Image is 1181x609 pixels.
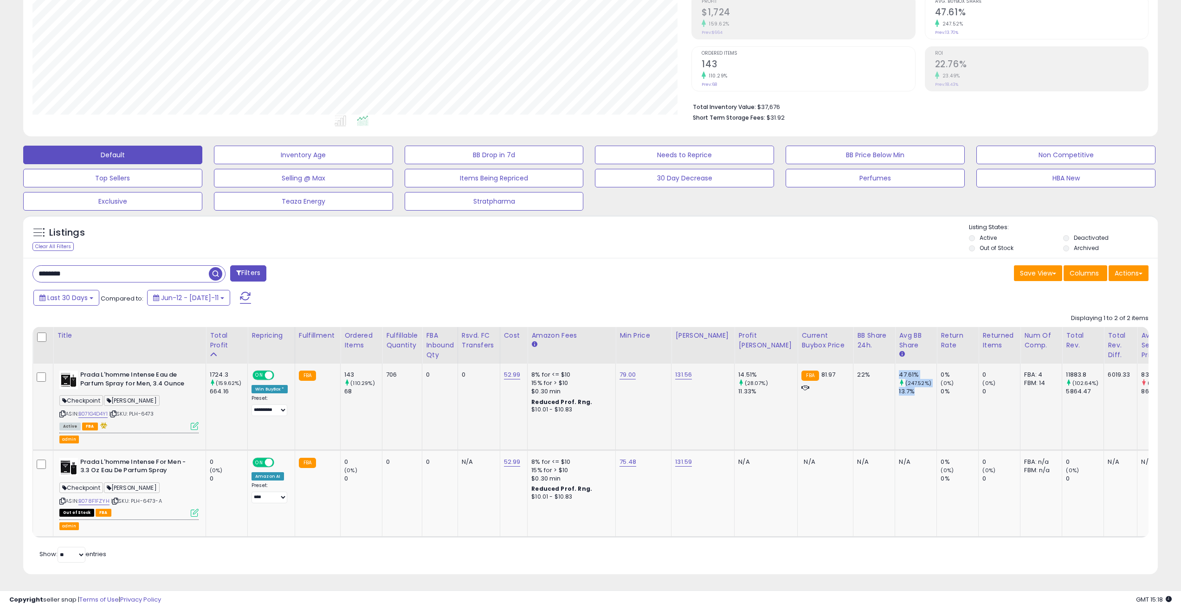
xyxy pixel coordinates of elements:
[1108,458,1130,466] div: N/A
[1024,458,1055,466] div: FBA: n/a
[804,457,815,466] span: N/A
[941,474,978,483] div: 0%
[39,550,106,558] span: Show: entries
[1024,466,1055,474] div: FBM: n/a
[941,458,978,466] div: 0%
[504,370,521,379] a: 52.99
[982,467,995,474] small: (0%)
[941,467,954,474] small: (0%)
[59,436,79,443] button: admin
[344,474,382,483] div: 0
[980,234,997,242] label: Active
[253,458,265,466] span: ON
[299,371,316,381] small: FBA
[982,379,995,387] small: (0%)
[252,395,288,416] div: Preset:
[33,290,99,306] button: Last 30 Days
[161,293,219,302] span: Jun-12 - [DATE]-11
[344,331,378,350] div: Ordered Items
[1024,331,1058,350] div: Num of Comp.
[980,244,1013,252] label: Out of Stock
[252,331,291,340] div: Repricing
[976,146,1155,164] button: Non Competitive
[405,146,584,164] button: BB Drop in 7d
[1014,265,1062,281] button: Save View
[620,457,636,467] a: 75.48
[59,458,199,516] div: ASIN:
[23,169,202,187] button: Top Sellers
[857,331,891,350] div: BB Share 24h.
[210,371,247,379] div: 1724.3
[462,371,493,379] div: 0
[462,331,496,350] div: Rsvd. FC Transfers
[111,497,162,505] span: | SKU: PLH-6473-A
[273,458,288,466] span: OFF
[1141,371,1179,379] div: 83.1
[786,169,965,187] button: Perfumes
[1072,379,1098,387] small: (102.64%)
[738,387,797,396] div: 11.33%
[9,596,161,604] div: seller snap | |
[982,387,1020,396] div: 0
[702,30,723,35] small: Prev: $664
[706,72,728,79] small: 110.29%
[939,72,960,79] small: 23.49%
[252,482,288,503] div: Preset:
[1066,474,1104,483] div: 0
[738,458,790,466] div: N/A
[1066,331,1100,350] div: Total Rev.
[120,595,161,604] a: Privacy Policy
[941,331,974,350] div: Return Rate
[857,371,888,379] div: 22%
[531,493,608,501] div: $10.01 - $10.83
[693,101,1142,112] li: $37,676
[1024,371,1055,379] div: FBA: 4
[462,458,493,466] div: N/A
[675,370,692,379] a: 131.56
[693,114,765,122] b: Short Term Storage Fees:
[935,7,1148,19] h2: 47.61%
[531,340,537,349] small: Amazon Fees.
[702,7,915,19] h2: $1,724
[738,371,797,379] div: 14.51%
[693,103,756,111] b: Total Inventory Value:
[104,482,160,493] span: [PERSON_NAME]
[982,371,1020,379] div: 0
[1141,458,1172,466] div: N/A
[1066,387,1104,396] div: 5864.47
[531,331,612,340] div: Amazon Fees
[1066,371,1104,379] div: 11883.8
[80,371,193,390] b: Prada L'homme Intense Eau de Parfum Spray for Men, 3.4 Ounce
[386,371,415,379] div: 706
[935,51,1148,56] span: ROI
[801,331,849,350] div: Current Buybox Price
[595,146,774,164] button: Needs to Reprice
[59,482,103,493] span: Checkpoint
[899,387,936,396] div: 13.7%
[1108,371,1130,379] div: 6019.33
[531,379,608,387] div: 15% for > $10
[104,395,160,406] span: [PERSON_NAME]
[1141,331,1175,360] div: Avg Selling Price
[57,331,202,340] div: Title
[531,371,608,379] div: 8% for <= $10
[59,509,94,517] span: All listings that are currently out of stock and unavailable for purchase on Amazon
[405,192,584,211] button: Stratpharma
[252,385,288,393] div: Win BuyBox *
[59,458,78,476] img: 415Os8f7wkL._SL40_.jpg
[216,379,241,387] small: (159.62%)
[59,371,199,429] div: ASIN:
[738,331,794,350] div: Profit [PERSON_NAME]
[941,387,978,396] div: 0%
[1066,467,1079,474] small: (0%)
[49,226,85,239] h5: Listings
[1064,265,1107,281] button: Columns
[426,331,454,360] div: FBA inbound Qty
[706,20,729,27] small: 159.62%
[620,370,636,379] a: 79.00
[899,331,933,350] div: Avg BB Share
[210,331,244,350] div: Total Profit
[78,410,108,418] a: B071G4D4Y1
[899,458,929,466] div: N/A
[96,509,111,517] span: FBA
